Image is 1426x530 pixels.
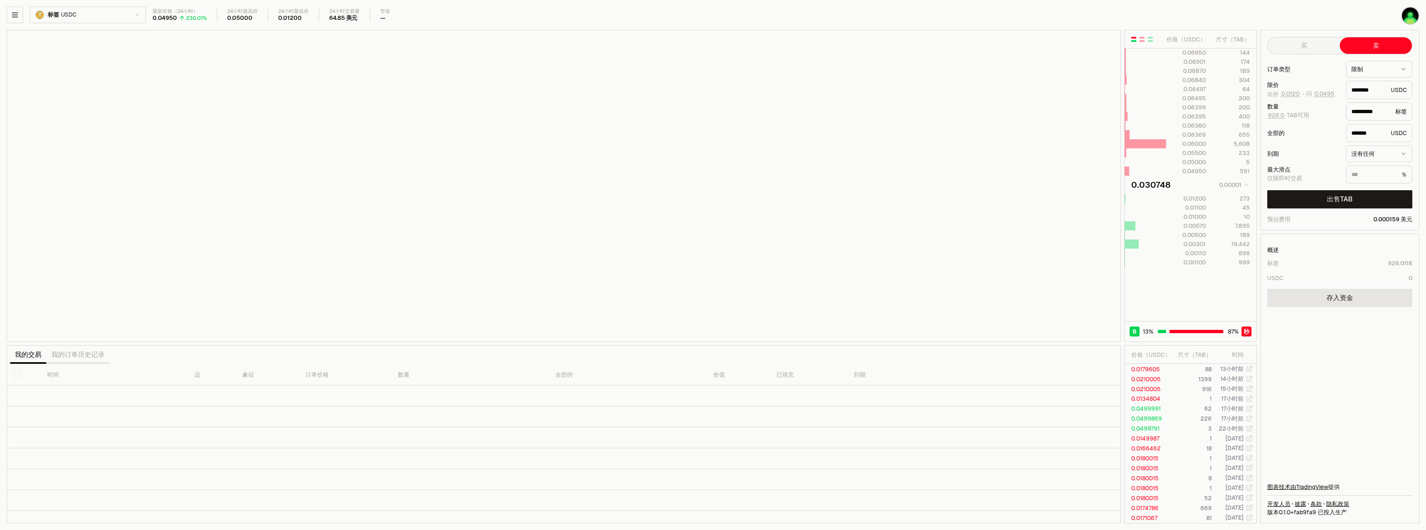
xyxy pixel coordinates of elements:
font: USDC [61,11,77,18]
font: 价格（ [1131,351,1149,358]
font: 0.0180015 [1131,484,1159,492]
font: 0.06840 [1182,76,1206,84]
font: 提供 [1328,483,1340,491]
font: 189 [1240,67,1250,75]
font: 0.06870 [1183,67,1206,75]
font: 17小时前 [1221,415,1244,422]
font: ） [1244,36,1250,43]
font: 999 [1239,259,1250,266]
font: % [1234,328,1239,335]
font: [DATE] [1225,464,1244,472]
font: + [1290,508,1294,516]
font: 0.04950 [153,14,177,22]
font: 233 [1239,149,1250,157]
font: [DATE] [1225,444,1244,452]
font: 17小时前 [1221,405,1244,412]
font: 273 [1239,195,1250,202]
button: 仅显示购买订单 [1147,36,1154,43]
font: 订单价格 [306,370,329,378]
font: 19,442 [1231,240,1250,248]
span: fab9fa9b7ec9a020ac26549b924120f0702620c4 [1294,508,1316,516]
font: 概述 [1267,246,1279,254]
font: 全部的 [555,370,573,378]
font: 144 [1240,49,1250,56]
font: 到期 [1267,150,1279,157]
font: fab9fa9 [1294,508,1316,516]
button: 0.0120 [1280,90,1300,97]
font: 22小时前 [1219,425,1244,432]
font: 0.0499991 [1131,405,1161,413]
font: [DATE] [1225,454,1244,462]
font: 10 [1244,213,1250,220]
font: 没有任何 [1351,150,1375,157]
font: 0.0499791 [1131,425,1159,433]
font: 出价 [1267,90,1279,98]
button: 926.0 [1267,112,1285,119]
font: TAB [1287,111,1297,119]
font: 5,608 [1234,140,1250,148]
font: 87 [1228,328,1234,335]
font: 限价 [1267,81,1279,89]
font: 24小时最高价 [227,8,258,15]
font: TAB [1195,351,1206,358]
font: 8 [1208,474,1212,482]
font: 1399 [1198,375,1212,383]
font: 我的订单历史记录 [51,350,104,359]
a: 存入资金 [1267,289,1412,307]
font: 价格（ [1167,36,1184,43]
font: 45 [1242,204,1250,211]
button: 出售TAB [1267,190,1412,208]
font: 0.00001 [1219,181,1242,189]
font: 17小时前 [1221,395,1244,402]
font: ） [1165,351,1171,358]
font: 尺寸（ [1178,351,1195,358]
font: 数量 [1267,103,1279,110]
font: 896 [1239,249,1250,257]
font: 条款 [1310,500,1322,508]
font: [DATE] [1225,504,1244,511]
iframe: 财务图表 [7,30,1120,341]
button: 选择全部 [14,371,20,378]
font: 0.04950 [1182,167,1206,175]
font: 200 [1239,94,1250,102]
font: 存入资金 [1327,293,1353,302]
a: 图表技术由TradingView [1267,483,1328,491]
font: 0.0180015 [1131,494,1159,502]
font: — [380,14,386,22]
font: 0.00110 [1185,249,1206,257]
font: ） [1200,36,1206,43]
font: 52 [1204,494,1212,502]
font: 0.00301 [1183,240,1206,248]
font: 0.0174786 [1131,504,1159,512]
font: 916 [1202,385,1212,393]
font: 230.01% [186,15,207,22]
font: 0.0180015 [1131,465,1159,472]
font: 0.01200 [1183,195,1206,202]
font: [DATE] [1225,514,1244,521]
font: 13 [1143,328,1149,335]
font: 14小时前 [1220,375,1244,382]
font: 出售TAB [1327,195,1353,203]
font: 0.00570 [1183,222,1206,230]
font: 400 [1239,113,1250,120]
font: USDC [1391,129,1407,137]
font: 18 [1206,445,1212,452]
font: 1 [1210,465,1212,472]
font: 隐私政策 [1326,500,1349,508]
font: 0.0210005 [1131,375,1161,383]
font: 尺寸（ [1216,36,1233,43]
font: 64.85 美元 [329,14,358,22]
font: 15小时前 [1220,385,1244,392]
font: USDC [1149,351,1165,358]
font: 0.01000 [1183,213,1206,220]
font: 1 [1210,455,1212,462]
img: TAB 徽标 [36,11,44,19]
font: 0.1.0 [1279,508,1290,516]
font: 已填充 [776,370,794,378]
font: 限制 [1351,65,1363,73]
font: 时间 [47,370,59,378]
font: 到期 [854,370,866,378]
font: 0.000159 美元 [1373,215,1412,223]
